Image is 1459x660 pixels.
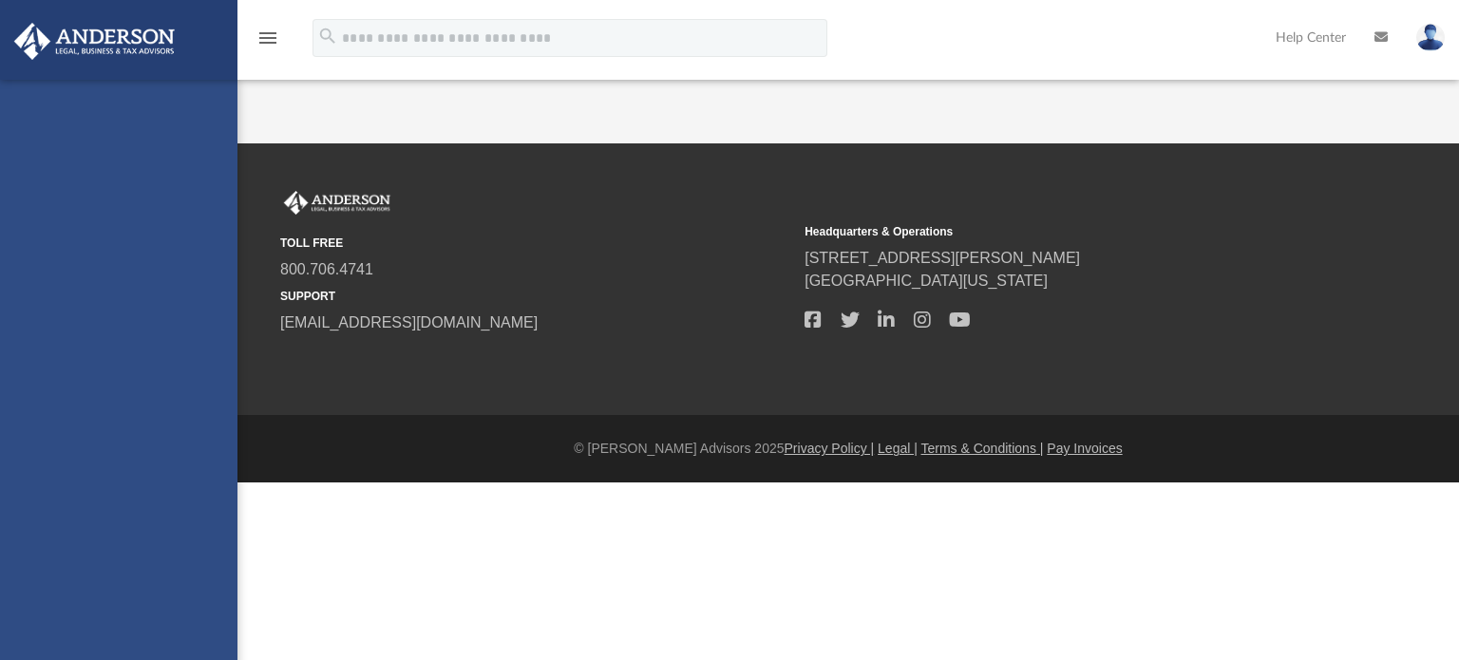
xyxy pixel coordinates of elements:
a: Pay Invoices [1047,441,1122,456]
a: Privacy Policy | [785,441,875,456]
a: Terms & Conditions | [921,441,1044,456]
a: [STREET_ADDRESS][PERSON_NAME] [805,250,1080,266]
i: menu [256,27,279,49]
small: Headquarters & Operations [805,223,1316,240]
a: [GEOGRAPHIC_DATA][US_STATE] [805,273,1048,289]
img: Anderson Advisors Platinum Portal [9,23,180,60]
div: © [PERSON_NAME] Advisors 2025 [237,439,1459,459]
small: TOLL FREE [280,235,791,252]
a: Legal | [878,441,918,456]
i: search [317,26,338,47]
img: Anderson Advisors Platinum Portal [280,191,394,216]
img: User Pic [1416,24,1445,51]
a: [EMAIL_ADDRESS][DOMAIN_NAME] [280,314,538,330]
small: SUPPORT [280,288,791,305]
a: 800.706.4741 [280,261,373,277]
a: menu [256,36,279,49]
